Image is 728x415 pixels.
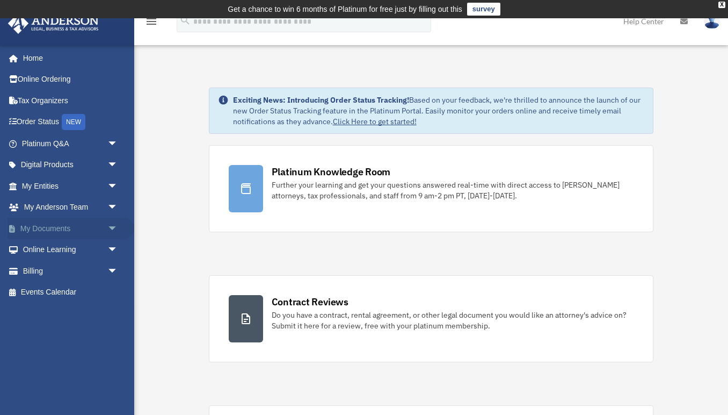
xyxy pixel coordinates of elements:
[228,3,462,16] div: Get a chance to win 6 months of Platinum for free just by filling out this
[145,19,158,28] a: menu
[62,114,85,130] div: NEW
[8,175,134,197] a: My Entitiesarrow_drop_down
[272,180,634,201] div: Further your learning and get your questions answered real-time with direct access to [PERSON_NAM...
[8,90,134,111] a: Tax Organizers
[272,310,634,331] div: Do you have a contract, rental agreement, or other legal document you would like an attorney's ad...
[107,197,129,219] span: arrow_drop_down
[209,145,654,232] a: Platinum Knowledge Room Further your learning and get your questions answered real-time with dire...
[107,218,129,240] span: arrow_drop_down
[233,95,645,127] div: Based on your feedback, we're thrilled to announce the launch of our new Order Status Tracking fe...
[704,13,720,29] img: User Pic
[8,218,134,239] a: My Documentsarrow_drop_down
[8,111,134,133] a: Order StatusNEW
[107,175,129,197] span: arrow_drop_down
[179,15,191,26] i: search
[107,133,129,155] span: arrow_drop_down
[333,117,417,126] a: Click Here to get started!
[8,197,134,218] a: My Anderson Teamarrow_drop_down
[8,282,134,303] a: Events Calendar
[8,47,129,69] a: Home
[8,239,134,261] a: Online Learningarrow_drop_down
[209,275,654,362] a: Contract Reviews Do you have a contract, rental agreement, or other legal document you would like...
[8,69,134,90] a: Online Ordering
[107,239,129,261] span: arrow_drop_down
[718,2,725,8] div: close
[8,260,134,282] a: Billingarrow_drop_down
[272,295,348,309] div: Contract Reviews
[145,15,158,28] i: menu
[8,154,134,176] a: Digital Productsarrow_drop_down
[233,95,409,105] strong: Exciting News: Introducing Order Status Tracking!
[8,133,134,154] a: Platinum Q&Aarrow_drop_down
[272,165,391,178] div: Platinum Knowledge Room
[5,13,102,34] img: Anderson Advisors Platinum Portal
[107,260,129,282] span: arrow_drop_down
[467,3,500,16] a: survey
[107,154,129,176] span: arrow_drop_down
